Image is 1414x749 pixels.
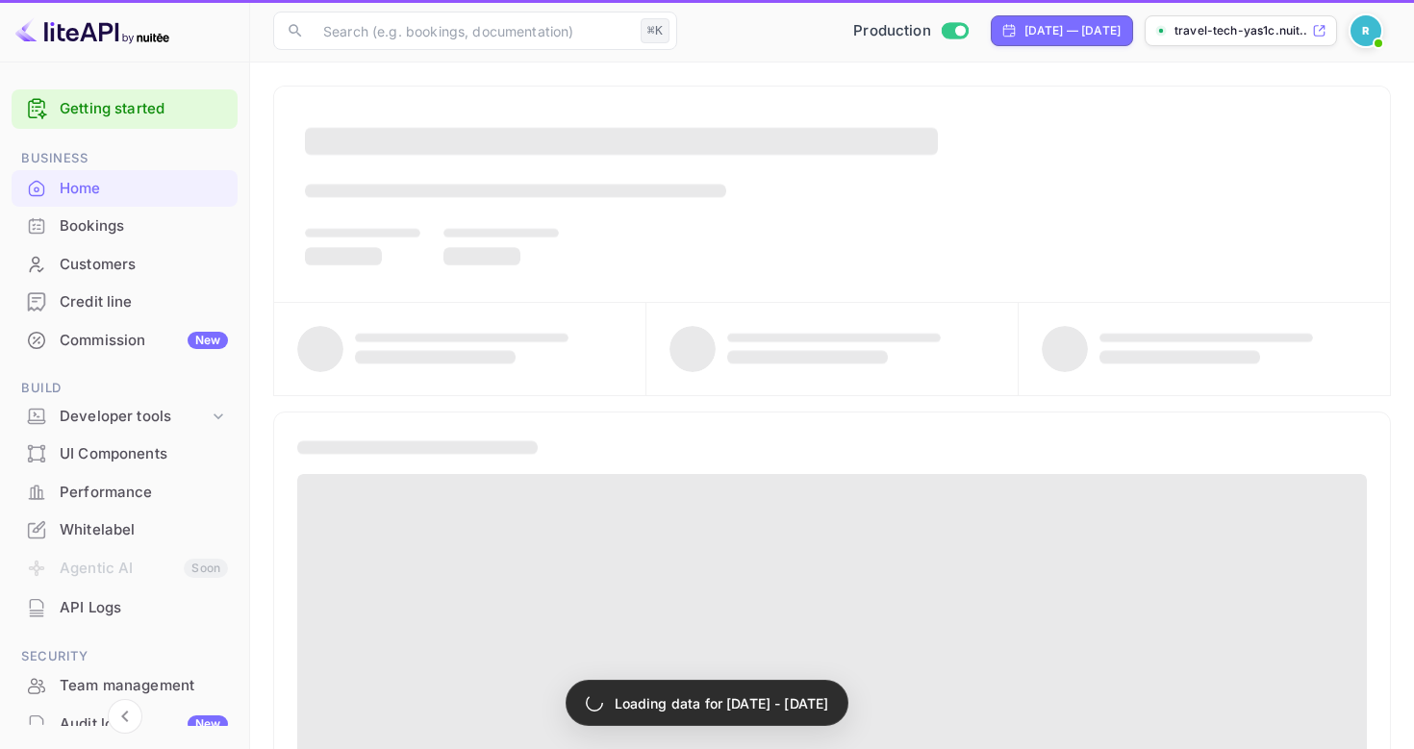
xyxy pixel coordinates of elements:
img: LiteAPI logo [15,15,169,46]
div: Audit logs [60,713,228,736]
p: Loading data for [DATE] - [DATE] [615,693,829,713]
div: Switch to Sandbox mode [846,20,975,42]
img: Revolut [1351,15,1381,46]
span: Security [12,646,238,667]
div: Whitelabel [60,519,228,541]
a: UI Components [12,436,238,471]
span: Business [12,148,238,169]
div: Customers [60,254,228,276]
a: Whitelabel [12,512,238,547]
div: UI Components [12,436,238,473]
div: Bookings [12,208,238,245]
div: Bookings [60,215,228,237]
div: New [188,715,228,733]
div: Commission [60,330,228,352]
div: Performance [60,482,228,504]
div: Developer tools [60,406,209,428]
div: ⌘K [641,18,669,43]
span: Production [853,20,931,42]
div: CommissionNew [12,322,238,360]
p: travel-tech-yas1c.nuit... [1174,22,1308,39]
div: Whitelabel [12,512,238,549]
div: Home [12,170,238,208]
div: Credit line [12,284,238,321]
span: Build [12,378,238,399]
a: API Logs [12,589,238,625]
div: Audit logsNew [12,706,238,743]
a: Audit logsNew [12,706,238,741]
div: API Logs [60,597,228,619]
div: Credit line [60,291,228,313]
a: Credit line [12,284,238,319]
a: Getting started [60,98,228,120]
a: Customers [12,246,238,282]
div: [DATE] — [DATE] [1024,22,1121,39]
div: New [188,332,228,349]
div: Developer tools [12,400,238,434]
div: Team management [60,675,228,697]
a: CommissionNew [12,322,238,358]
div: Team management [12,667,238,705]
a: Team management [12,667,238,703]
div: Getting started [12,89,238,129]
a: Home [12,170,238,206]
input: Search (e.g. bookings, documentation) [312,12,633,50]
a: Performance [12,474,238,510]
a: Bookings [12,208,238,243]
button: Collapse navigation [108,699,142,734]
div: Home [60,178,228,200]
div: UI Components [60,443,228,465]
div: API Logs [12,589,238,627]
div: Customers [12,246,238,284]
div: Performance [12,474,238,512]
